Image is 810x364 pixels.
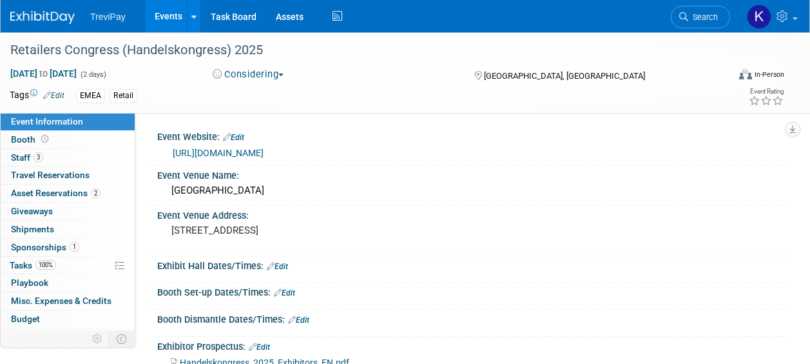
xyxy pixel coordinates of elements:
a: Edit [249,343,270,352]
span: Staff [11,152,43,163]
button: Considering [208,68,289,81]
div: Retail [110,89,137,103]
span: Booth [11,134,51,145]
span: 1 [70,242,79,252]
a: Tasks100% [1,257,135,274]
a: Search [671,6,730,28]
span: Sponsorships [11,242,79,252]
pre: [STREET_ADDRESS] [171,225,404,236]
a: Booth [1,131,135,148]
span: (2 days) [79,70,106,79]
span: TreviPay [90,12,126,22]
span: Travel Reservations [11,170,90,180]
div: Booth Set-up Dates/Times: [157,283,784,299]
div: [GEOGRAPHIC_DATA] [167,181,775,201]
div: EMEA [76,89,105,103]
a: Staff3 [1,149,135,167]
a: Asset Reservations2 [1,185,135,202]
img: Kora Licht [747,5,771,29]
a: [URL][DOMAIN_NAME] [173,148,264,158]
a: Travel Reservations [1,167,135,184]
span: [GEOGRAPHIC_DATA], [GEOGRAPHIC_DATA] [484,71,645,81]
div: Event Venue Name: [157,166,784,182]
a: Budget [1,310,135,328]
span: Shipments [11,224,54,234]
span: Budget [11,314,40,324]
span: to [37,68,50,79]
div: Event Rating [749,88,784,95]
img: Format-Inperson.png [739,69,752,79]
span: Misc. Expenses & Credits [11,296,111,306]
div: Exhibitor Prospectus: [157,337,784,354]
a: Sponsorships1 [1,239,135,256]
a: Edit [288,316,309,325]
a: Shipments [1,221,135,238]
td: Toggle Event Tabs [109,330,135,347]
td: Personalize Event Tab Strip [86,330,109,347]
span: Event Information [11,116,83,126]
span: Playbook [11,278,48,288]
span: Tasks [10,260,56,270]
div: In-Person [754,70,784,79]
a: Edit [274,288,295,298]
div: Event Format [671,67,784,86]
span: 3 [34,152,43,162]
img: ExhibitDay [10,11,75,24]
a: Playbook [1,274,135,292]
div: Event Venue Address: [157,206,784,222]
div: Retailers Congress (Handelskongress) 2025 [6,39,718,62]
div: Booth Dismantle Dates/Times: [157,310,784,327]
a: Giveaways [1,203,135,220]
span: Booth not reserved yet [39,134,51,144]
div: Event Website: [157,127,784,144]
a: Edit [267,262,288,271]
span: [DATE] [DATE] [10,68,77,79]
a: Event Information [1,113,135,130]
div: Exhibit Hall Dates/Times: [157,256,784,273]
a: Misc. Expenses & Credits [1,292,135,310]
a: Edit [223,133,244,142]
a: Edit [43,91,64,100]
span: Search [688,12,718,22]
span: Giveaways [11,206,53,216]
span: Asset Reservations [11,188,101,198]
span: 2 [91,188,101,198]
td: Tags [10,88,64,103]
span: 100% [35,260,56,270]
